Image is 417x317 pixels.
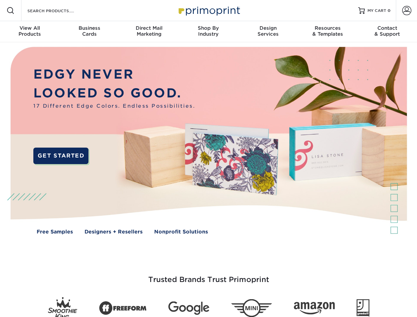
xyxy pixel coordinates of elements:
div: & Support [358,25,417,37]
a: GET STARTED [33,148,88,164]
img: Primoprint [176,3,242,18]
img: Amazon [294,302,335,315]
a: Free Samples [37,228,73,236]
a: Contact& Support [358,21,417,42]
div: & Templates [298,25,357,37]
a: Shop ByIndustry [179,21,238,42]
a: Direct MailMarketing [119,21,179,42]
span: 17 Different Edge Colors. Endless Possibilities. [33,102,195,110]
a: DesignServices [238,21,298,42]
img: Google [168,301,209,315]
span: Shop By [179,25,238,31]
span: MY CART [367,8,386,14]
a: Designers + Resellers [85,228,143,236]
span: Design [238,25,298,31]
span: Business [59,25,119,31]
span: 0 [388,8,391,13]
a: BusinessCards [59,21,119,42]
div: Cards [59,25,119,37]
p: EDGY NEVER [33,65,195,84]
input: SEARCH PRODUCTS..... [27,7,91,15]
span: Contact [358,25,417,31]
div: Marketing [119,25,179,37]
div: Services [238,25,298,37]
a: Resources& Templates [298,21,357,42]
span: Resources [298,25,357,31]
a: Nonprofit Solutions [154,228,208,236]
p: LOOKED SO GOOD. [33,84,195,103]
div: Industry [179,25,238,37]
span: Direct Mail [119,25,179,31]
h3: Trusted Brands Trust Primoprint [16,260,402,292]
img: Goodwill [357,299,369,317]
